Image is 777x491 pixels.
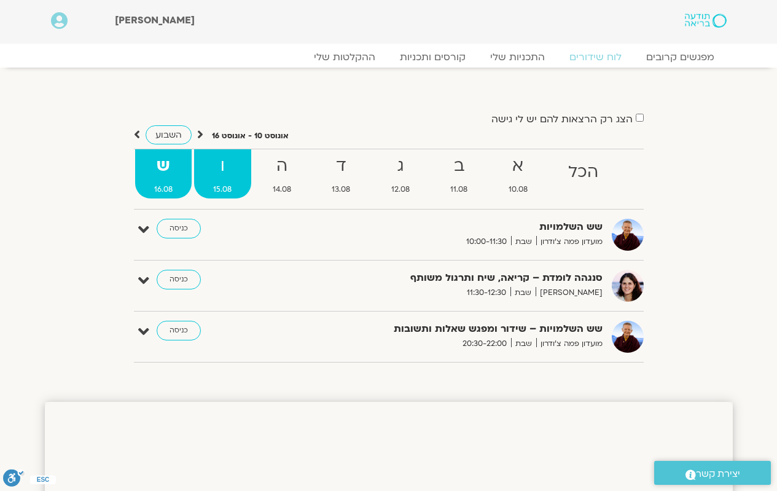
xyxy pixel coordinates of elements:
[431,152,487,180] strong: ב
[536,286,603,299] span: [PERSON_NAME]
[157,219,201,238] a: כניסה
[302,321,603,337] strong: שש השלמויות – שידור ומפגש שאלות ותשובות
[478,51,557,63] a: התכניות שלי
[372,149,429,198] a: ג12.08
[115,14,195,27] span: [PERSON_NAME]
[372,152,429,180] strong: ג
[458,337,511,350] span: 20:30-22:00
[462,235,511,248] span: 10:00-11:30
[155,129,182,141] span: השבוע
[549,149,618,198] a: הכל
[135,149,192,198] a: ש16.08
[557,51,634,63] a: לוח שידורים
[511,337,536,350] span: שבת
[511,235,536,248] span: שבת
[536,235,603,248] span: מועדון פמה צ'ודרון
[157,270,201,289] a: כניסה
[194,183,251,196] span: 15.08
[302,270,603,286] strong: סנגהה לומדת – קריאה, שיח ותרגול משותף
[302,219,603,235] strong: שש השלמויות
[157,321,201,340] a: כניסה
[696,466,740,482] span: יצירת קשר
[536,337,603,350] span: מועדון פמה צ'ודרון
[51,51,727,63] nav: Menu
[135,152,192,180] strong: ש
[212,130,289,143] p: אוגוסט 10 - אוגוסט 16
[654,461,771,485] a: יצירת קשר
[254,149,311,198] a: ה14.08
[510,286,536,299] span: שבת
[302,51,388,63] a: ההקלטות שלי
[372,183,429,196] span: 12.08
[313,152,370,180] strong: ד
[431,183,487,196] span: 11.08
[491,114,633,125] label: הצג רק הרצאות להם יש לי גישה
[313,149,370,198] a: ד13.08
[388,51,478,63] a: קורסים ותכניות
[194,152,251,180] strong: ו
[490,152,547,180] strong: א
[254,152,311,180] strong: ה
[194,149,251,198] a: ו15.08
[146,125,192,144] a: השבוע
[634,51,727,63] a: מפגשים קרובים
[431,149,487,198] a: ב11.08
[254,183,311,196] span: 14.08
[135,183,192,196] span: 16.08
[549,159,618,186] strong: הכל
[463,286,510,299] span: 11:30-12:30
[490,149,547,198] a: א10.08
[490,183,547,196] span: 10.08
[313,183,370,196] span: 13.08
